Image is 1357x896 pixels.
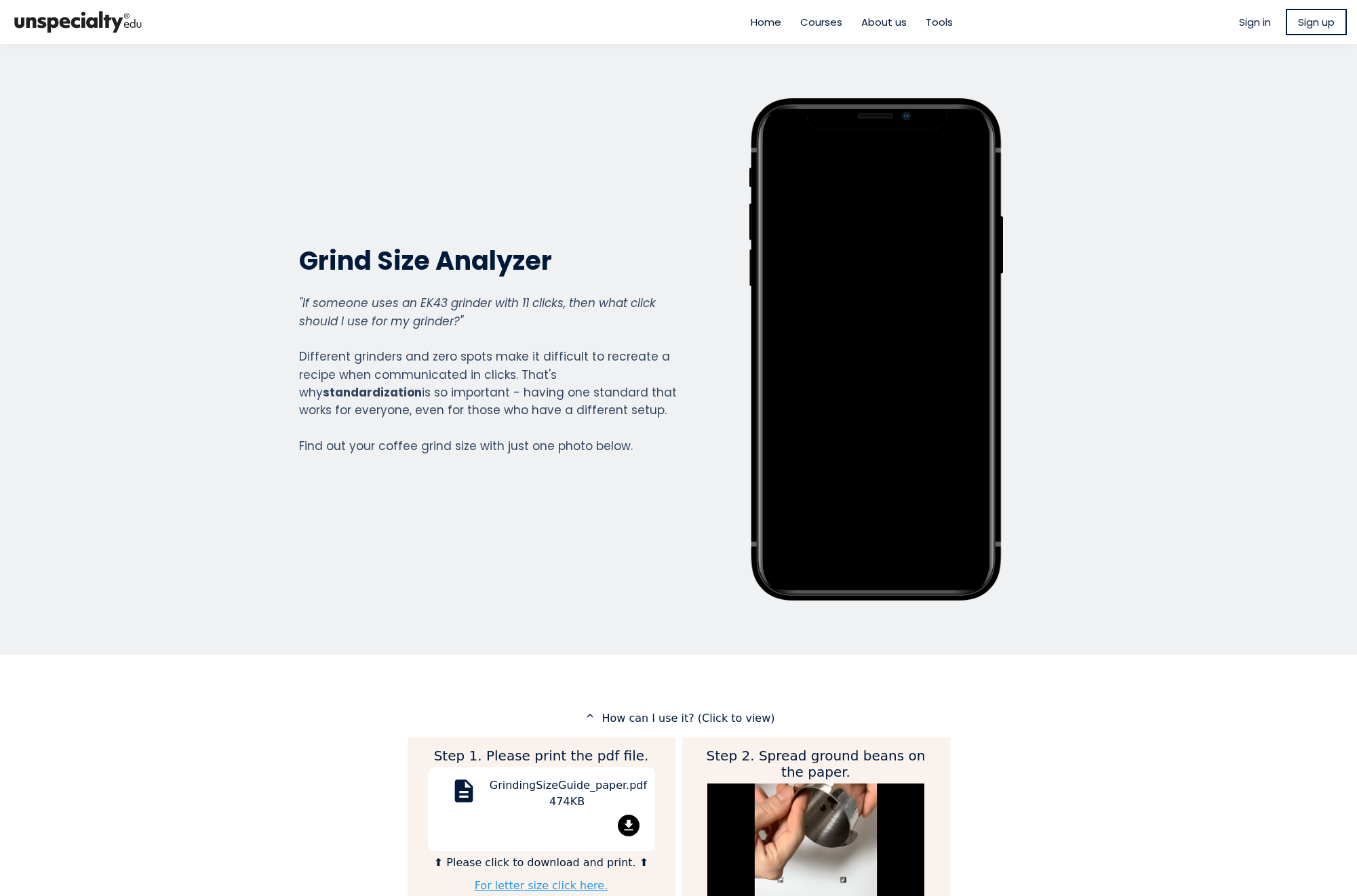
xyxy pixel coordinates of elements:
[861,14,907,30] a: About us
[1286,9,1347,35] a: Sign up
[582,710,598,722] mat-icon: expand_less
[703,748,930,780] h2: Step 2. Spread ground beans on the paper.
[323,384,422,401] strong: standardization
[490,777,645,815] div: GrindingSizeGuide_paper.pdf 474KB
[751,14,781,30] a: Home
[299,294,677,455] div: Different grinders and zero spots make it difficult to recreate a recipe when communicated in cli...
[428,855,655,871] p: ⬆ Please click to download and print. ⬆
[299,295,656,329] em: "If someone uses an EK43 grinder with 11 clicks, then what click should I use for my grinder?"
[926,14,953,30] a: Tools
[618,815,640,836] mat-icon: file_download
[1239,14,1271,30] a: Sign in
[299,244,677,277] h2: Grind Size Analyzer
[10,5,146,39] img: bc390a18feecddb333977e298b3a00a1.png
[448,777,480,810] mat-icon: description
[800,14,842,30] a: Courses
[428,748,655,764] h2: Step 1. Please print the pdf file.
[408,710,950,727] p: How can I use it? (Click to view)
[475,879,608,892] a: For letter size click here.
[1298,14,1335,30] span: Sign up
